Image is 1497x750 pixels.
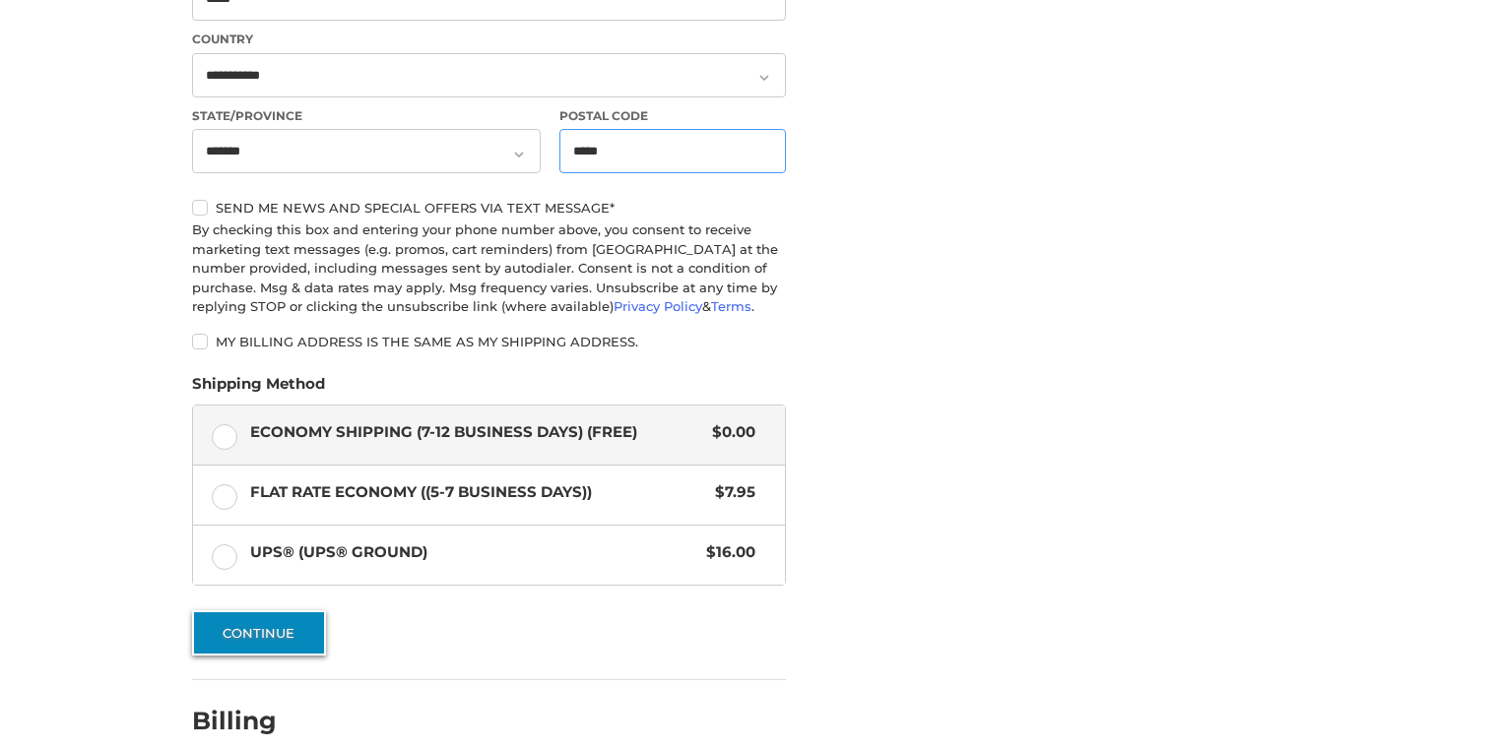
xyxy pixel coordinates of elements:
[192,107,541,125] label: State/Province
[192,373,325,405] legend: Shipping Method
[559,107,786,125] label: Postal Code
[250,481,706,504] span: Flat Rate Economy ((5-7 Business Days))
[192,31,786,48] label: Country
[192,220,786,317] div: By checking this box and entering your phone number above, you consent to receive marketing text ...
[192,200,786,216] label: Send me news and special offers via text message*
[250,541,697,564] span: UPS® (UPS® Ground)
[697,541,756,564] span: $16.00
[250,421,703,444] span: Economy Shipping (7-12 Business Days) (Free)
[706,481,756,504] span: $7.95
[703,421,756,444] span: $0.00
[192,334,786,349] label: My billing address is the same as my shipping address.
[192,706,307,736] h2: Billing
[711,298,751,314] a: Terms
[614,298,702,314] a: Privacy Policy
[192,610,326,656] button: Continue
